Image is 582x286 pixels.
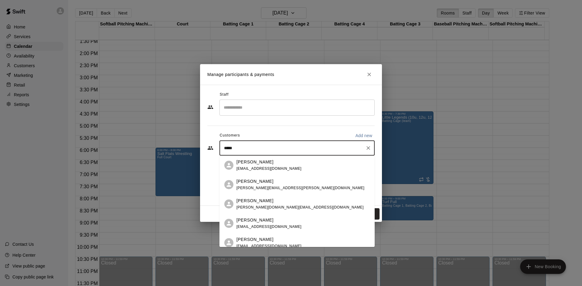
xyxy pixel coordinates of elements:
[219,140,375,156] div: Start typing to search customers...
[236,186,364,190] span: [PERSON_NAME][EMAIL_ADDRESS][PERSON_NAME][DOMAIN_NAME]
[236,166,302,171] span: [EMAIL_ADDRESS][DOMAIN_NAME]
[355,133,372,139] p: Add new
[224,180,233,189] div: Jameson Paxton
[220,131,240,140] span: Customers
[236,178,273,185] p: [PERSON_NAME]
[224,238,233,247] div: Talan Gochis
[236,236,273,243] p: [PERSON_NAME]
[236,225,302,229] span: [EMAIL_ADDRESS][DOMAIN_NAME]
[236,159,273,165] p: [PERSON_NAME]
[207,104,213,110] svg: Staff
[207,145,213,151] svg: Customers
[236,205,364,209] span: [PERSON_NAME][DOMAIN_NAME][EMAIL_ADDRESS][DOMAIN_NAME]
[353,131,375,140] button: Add new
[224,219,233,228] div: James Neilson
[236,217,273,223] p: [PERSON_NAME]
[207,71,274,78] p: Manage participants & payments
[236,198,273,204] p: [PERSON_NAME]
[224,199,233,209] div: Kylee Rowley
[220,90,229,100] span: Staff
[224,161,233,170] div: Tally Gochis
[236,244,302,248] span: [EMAIL_ADDRESS][DOMAIN_NAME]
[364,144,373,152] button: Clear
[219,100,375,116] div: Search staff
[364,69,375,80] button: Close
